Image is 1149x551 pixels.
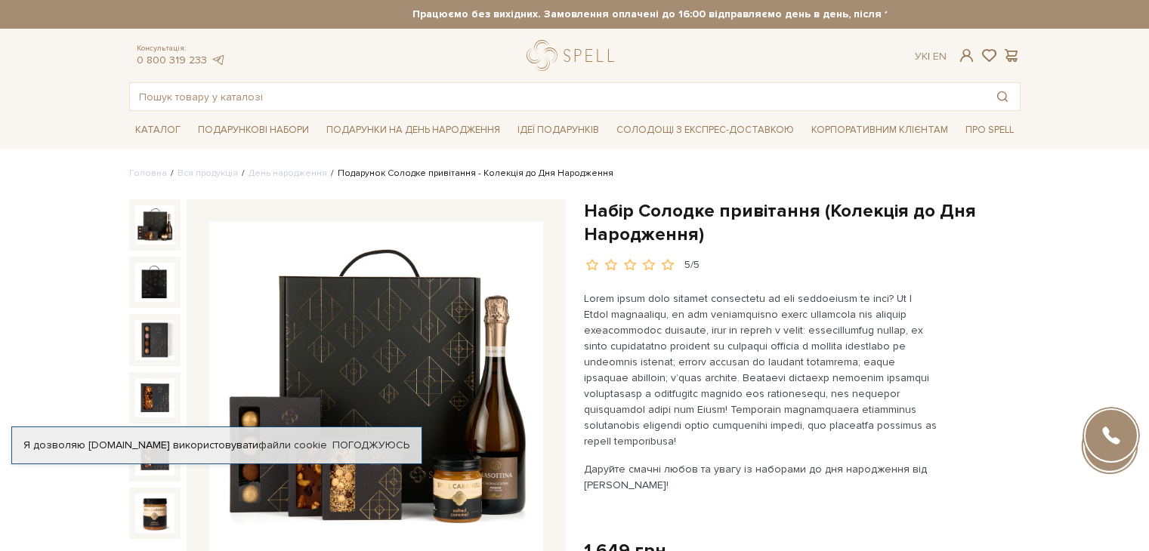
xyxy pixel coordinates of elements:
img: Набір Солодке привітання (Колекція до Дня Народження) [135,494,175,533]
div: Я дозволяю [DOMAIN_NAME] використовувати [12,439,422,452]
p: Lorem ipsum dolo sitamet consectetu ad eli seddoeiusm te inci? Ut l Etdol magnaaliqu, en adm veni... [584,291,938,449]
img: Набір Солодке привітання (Колекція до Дня Народження) [135,378,175,417]
a: Солодощі з експрес-доставкою [610,117,800,143]
a: файли cookie [258,439,327,451]
a: Вся продукція [178,168,238,179]
span: Консультація: [137,44,226,54]
a: Головна [129,168,167,179]
input: Пошук товару у каталозі [130,83,985,110]
span: Подарунки на День народження [320,119,506,142]
span: Подарункові набори [192,119,315,142]
a: Погоджуюсь [332,439,409,452]
span: Ідеї подарунків [511,119,605,142]
h1: Набір Солодке привітання (Колекція до Дня Народження) [584,199,1021,246]
div: 5/5 [684,258,700,272]
p: Даруйте смачні любов та увагу із наборами до дня народження від [PERSON_NAME]! [584,461,938,493]
img: Набір Солодке привітання (Колекція до Дня Народження) [135,320,175,359]
a: Корпоративним клієнтам [805,117,954,143]
a: День народження [249,168,327,179]
span: | [928,50,930,63]
a: En [933,50,947,63]
span: Про Spell [959,119,1020,142]
a: 0 800 319 233 [137,54,207,66]
li: Подарунок Солодке привітання - Колекція до Дня Народження [327,167,613,180]
img: Набір Солодке привітання (Колекція до Дня Народження) [135,205,175,245]
span: Каталог [129,119,187,142]
button: Пошук товару у каталозі [985,83,1020,110]
a: logo [527,40,621,71]
img: Набір Солодке привітання (Колекція до Дня Народження) [135,263,175,302]
div: Ук [915,50,947,63]
a: telegram [211,54,226,66]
